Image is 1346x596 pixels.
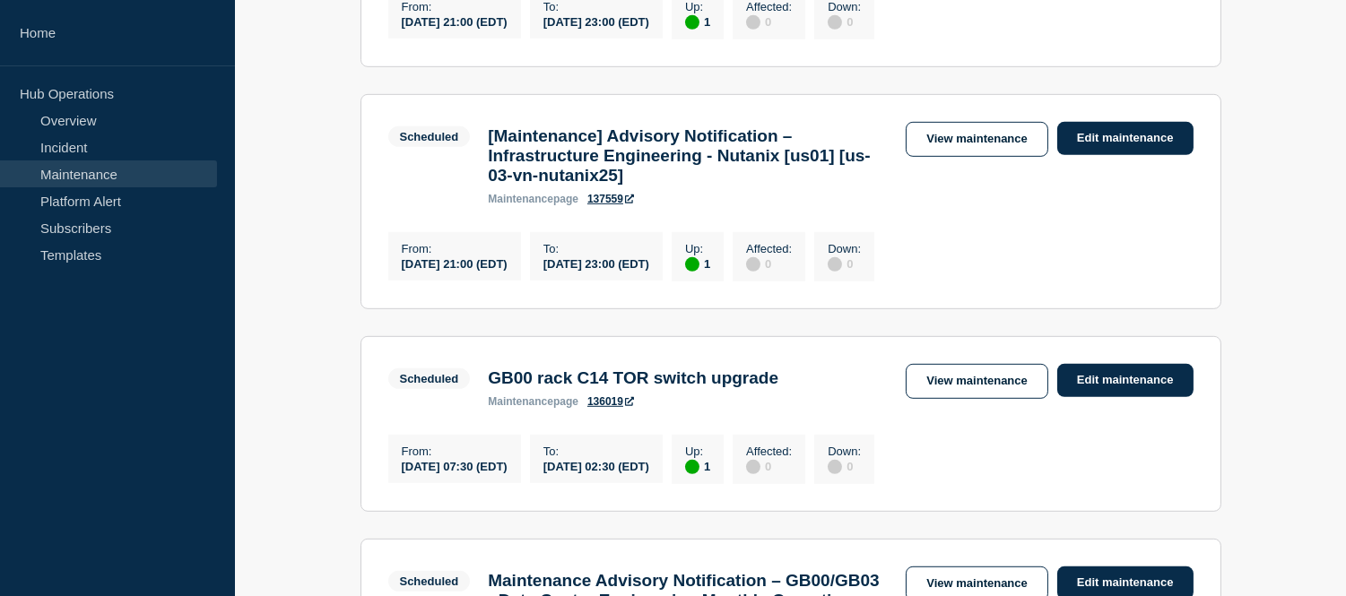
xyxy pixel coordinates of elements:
div: Scheduled [400,372,459,385]
div: 0 [828,458,861,474]
div: Scheduled [400,574,459,588]
p: Affected : [746,242,792,255]
div: [DATE] 23:00 (EDT) [543,13,649,29]
div: [DATE] 07:30 (EDT) [402,458,508,473]
div: [DATE] 21:00 (EDT) [402,255,508,271]
p: Affected : [746,445,792,458]
a: View maintenance [906,122,1047,157]
p: Up : [685,242,710,255]
div: disabled [828,15,842,30]
p: Down : [828,445,861,458]
a: Edit maintenance [1057,364,1194,397]
p: From : [402,242,508,255]
p: To : [543,242,649,255]
p: From : [402,445,508,458]
div: Scheduled [400,130,459,143]
p: Down : [828,242,861,255]
p: To : [543,445,649,458]
div: 0 [746,13,792,30]
div: up [685,257,699,272]
span: maintenance [488,395,553,408]
span: maintenance [488,193,553,205]
div: 0 [746,458,792,474]
p: page [488,193,578,205]
div: 0 [828,13,861,30]
div: 1 [685,458,710,474]
a: 137559 [587,193,634,205]
div: up [685,15,699,30]
div: 1 [685,255,710,272]
h3: [Maintenance] Advisory Notification – Infrastructure Engineering - Nutanix [us01] [us-03-vn-nutan... [488,126,888,186]
p: Up : [685,445,710,458]
div: 0 [828,255,861,272]
h3: GB00 rack C14 TOR switch upgrade [488,368,778,388]
div: up [685,460,699,474]
div: disabled [746,15,760,30]
div: disabled [746,460,760,474]
div: 0 [746,255,792,272]
div: disabled [746,257,760,272]
div: disabled [828,460,842,474]
div: [DATE] 21:00 (EDT) [402,13,508,29]
p: page [488,395,578,408]
div: [DATE] 02:30 (EDT) [543,458,649,473]
a: Edit maintenance [1057,122,1194,155]
div: 1 [685,13,710,30]
div: [DATE] 23:00 (EDT) [543,255,649,271]
div: disabled [828,257,842,272]
a: 136019 [587,395,634,408]
a: View maintenance [906,364,1047,399]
